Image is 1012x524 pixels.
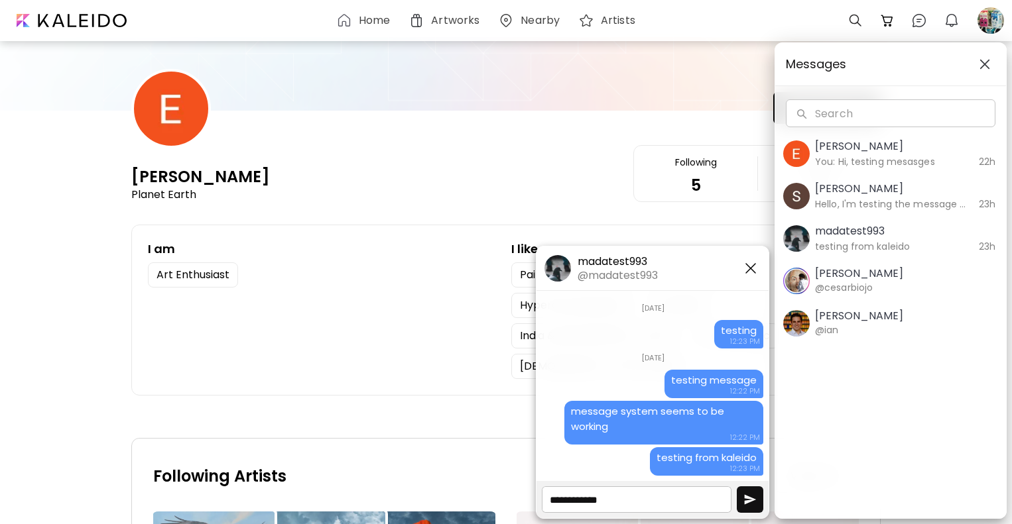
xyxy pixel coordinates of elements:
[657,450,757,464] span: testing from kaleido
[743,493,757,506] img: airplane.svg
[571,404,727,433] span: message system seems to be working
[976,197,998,211] h6: 23h
[815,197,968,211] h6: Hello, I'm testing the message system
[815,181,968,197] h5: [PERSON_NAME]
[721,323,757,337] span: testing
[730,386,760,397] span: 12:22 PM
[976,154,998,169] h6: 22h
[537,299,769,317] div: [DATE]
[537,348,769,367] div: [DATE]
[730,336,760,347] span: 12:23 PM
[815,280,873,295] h6: @cesarbiojo
[980,59,990,70] img: closeChatList
[815,154,968,169] h6: You: Hi, testing mesasges
[815,267,903,280] h5: [PERSON_NAME]
[786,54,964,75] span: Messages
[815,239,968,254] h6: testing from kaleido
[815,323,838,337] h6: @ian
[578,269,658,282] h5: @madatest993
[815,309,903,323] h5: [PERSON_NAME]
[730,463,760,474] span: 12:23 PM
[974,54,995,75] button: closeChatList
[578,254,658,269] h5: madatest993
[730,432,760,443] span: 12:22 PM
[815,223,968,239] h5: madatest993
[815,138,968,154] h5: [PERSON_NAME]
[976,239,998,254] h6: 23h
[671,373,757,387] span: testing message
[737,486,763,513] button: chat.message.sendMessage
